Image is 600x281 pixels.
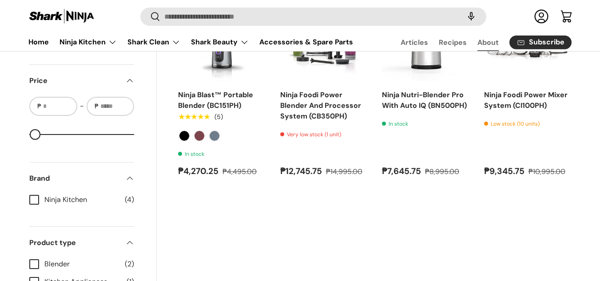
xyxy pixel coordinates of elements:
[194,131,205,141] label: Cranberry
[477,34,499,51] a: About
[529,39,564,46] span: Subscribe
[382,90,467,110] a: Ninja Nutri-Blender Pro With Auto IQ (BN500PH)
[29,173,120,184] span: Brand
[209,131,220,141] label: Navy Blue
[29,162,134,194] summary: Brand
[259,33,353,51] a: Accessories & Spare Parts
[280,90,361,121] a: Ninja Foodi Power Blender And Processor System (CB350PH)
[186,33,254,51] summary: Shark Beauty
[401,34,428,51] a: Articles
[179,131,190,141] label: Black
[439,34,467,51] a: Recipes
[54,33,122,51] summary: Ninja Kitchen
[379,33,572,51] nav: Secondary
[457,7,485,27] speech-search-button: Search by voice
[28,33,353,51] nav: Primary
[28,33,49,51] a: Home
[509,36,572,49] a: Subscribe
[178,90,253,110] a: Ninja Blast™ Portable Blender (BC151PH)
[29,75,120,86] span: Price
[28,8,95,25] img: Shark Ninja Philippines
[125,259,134,269] span: (2)
[94,102,99,111] span: ₱
[125,194,134,205] span: (4)
[29,227,134,259] summary: Product type
[44,259,119,269] span: Blender
[484,90,568,110] a: Ninja Foodi Power Mixer System (CI100PH)
[122,33,186,51] summary: Shark Clean
[29,237,120,248] span: Product type
[44,194,119,205] span: Ninja Kitchen
[36,102,42,111] span: ₱
[80,101,84,111] span: -
[29,65,134,97] summary: Price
